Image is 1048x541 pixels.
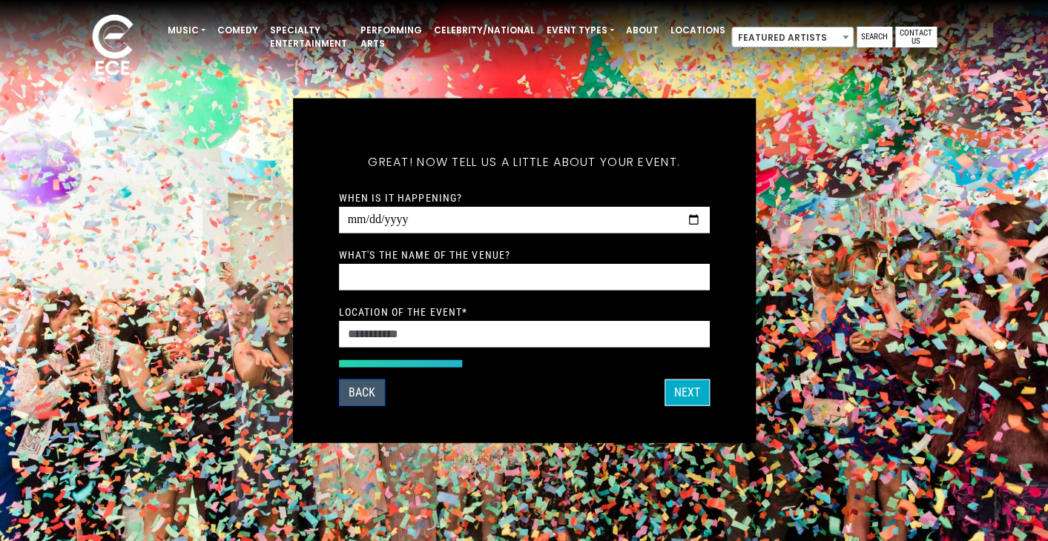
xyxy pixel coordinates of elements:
[339,191,463,205] label: When is it happening?
[76,10,150,82] img: ece_new_logo_whitev2-1.png
[857,27,892,47] a: Search
[895,27,937,47] a: Contact Us
[620,18,665,43] a: About
[339,136,710,189] h5: Great! Now tell us a little about your event.
[665,18,731,43] a: Locations
[665,379,710,406] button: Next
[339,305,468,319] label: Location of the event
[211,18,264,43] a: Comedy
[339,379,385,406] button: Back
[355,18,428,56] a: Performing Arts
[541,18,620,43] a: Event Types
[732,27,853,48] span: Featured Artists
[339,248,510,262] label: What's the name of the venue?
[264,18,355,56] a: Specialty Entertainment
[162,18,211,43] a: Music
[428,18,541,43] a: Celebrity/National
[731,27,854,47] span: Featured Artists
